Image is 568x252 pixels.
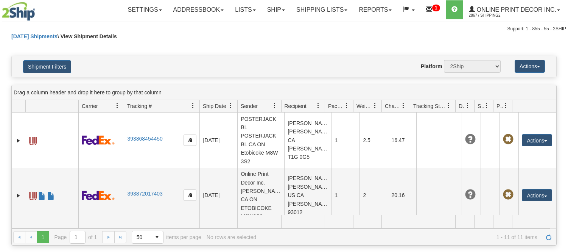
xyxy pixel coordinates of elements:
[340,99,353,112] a: Packages filter column settings
[503,189,514,200] span: Pickup Not Assigned
[496,102,503,110] span: Pickup Status
[137,233,146,241] span: 50
[463,0,566,19] a: Online Print Decor Inc. 2867 / Shipping2
[432,5,440,11] sup: 1
[132,231,201,244] span: items per page
[291,0,353,19] a: Shipping lists
[168,0,230,19] a: Addressbook
[388,113,416,168] td: 16.47
[285,102,307,110] span: Recipient
[478,102,484,110] span: Shipment Issues
[111,99,124,112] a: Carrier filter column settings
[503,134,514,145] span: Pickup Not Assigned
[127,191,162,197] a: 393872017403
[241,102,258,110] span: Sender
[469,12,526,19] span: 2867 / Shipping2
[331,168,359,223] td: 1
[11,33,58,39] a: [DATE] Shipments
[465,134,476,145] span: Unknown
[356,102,372,110] span: Weight
[459,102,465,110] span: Delivery Status
[58,33,117,39] span: \ View Shipment Details
[122,0,168,19] a: Settings
[229,0,261,19] a: Lists
[2,2,35,21] img: logo2867.jpg
[499,99,512,112] a: Pickup Status filter column settings
[353,0,397,19] a: Reports
[465,189,476,200] span: Unknown
[420,0,446,19] a: 1
[461,99,474,112] a: Delivery Status filter column settings
[82,191,115,200] img: 2 - FedEx Express®
[480,99,493,112] a: Shipment Issues filter column settings
[2,26,566,32] div: Support: 1 - 855 - 55 - 2SHIP
[421,63,442,70] label: Platform
[132,231,163,244] span: Page sizes drop down
[261,0,291,19] a: Ship
[312,99,325,112] a: Recipient filter column settings
[413,102,446,110] span: Tracking Status
[199,168,237,223] td: [DATE]
[284,168,331,223] td: [PERSON_NAME] [PERSON_NAME] US CA [PERSON_NAME] 93012
[82,102,98,110] span: Carrier
[82,135,115,145] img: 2 - FedEx Express®
[70,231,85,243] input: Page 1
[127,102,152,110] span: Tracking #
[237,113,284,168] td: POSTERJACK BL POSTERJACK BL CA ON Etobicoke M8W 3S2
[224,99,237,112] a: Ship Date filter column settings
[359,113,388,168] td: 2.5
[199,113,237,168] td: [DATE]
[29,134,37,146] a: Label
[359,168,388,223] td: 2
[369,99,381,112] a: Weight filter column settings
[207,234,257,240] div: No rows are selected
[237,168,284,223] td: Online Print Decor Inc. [PERSON_NAME] CA ON ETOBICOKE M8W3S2
[15,137,22,144] a: Expand
[203,102,226,110] span: Ship Date
[151,231,163,243] span: select
[328,102,344,110] span: Packages
[29,189,37,201] a: Label
[54,231,97,244] span: Page of 1
[261,234,537,240] span: 1 - 11 of 11 items
[38,189,46,201] a: Commercial Invoice
[388,168,416,223] td: 20.16
[522,134,552,146] button: Actions
[475,6,556,13] span: Online Print Decor Inc.
[47,189,55,201] a: USMCA CO
[522,189,552,201] button: Actions
[184,189,196,201] button: Copy to clipboard
[37,231,49,243] span: Page 1
[442,99,455,112] a: Tracking Status filter column settings
[23,60,71,73] button: Shipment Filters
[284,113,331,168] td: [PERSON_NAME] [PERSON_NAME] CA [PERSON_NAME] T1G 0G5
[543,231,555,243] a: Refresh
[331,113,359,168] td: 1
[268,99,281,112] a: Sender filter column settings
[184,135,196,146] button: Copy to clipboard
[12,85,556,100] div: grid grouping header
[515,60,545,73] button: Actions
[551,87,567,164] iframe: chat widget
[385,102,401,110] span: Charge
[127,136,162,142] a: 393868454450
[15,192,22,199] a: Expand
[187,99,199,112] a: Tracking # filter column settings
[397,99,410,112] a: Charge filter column settings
